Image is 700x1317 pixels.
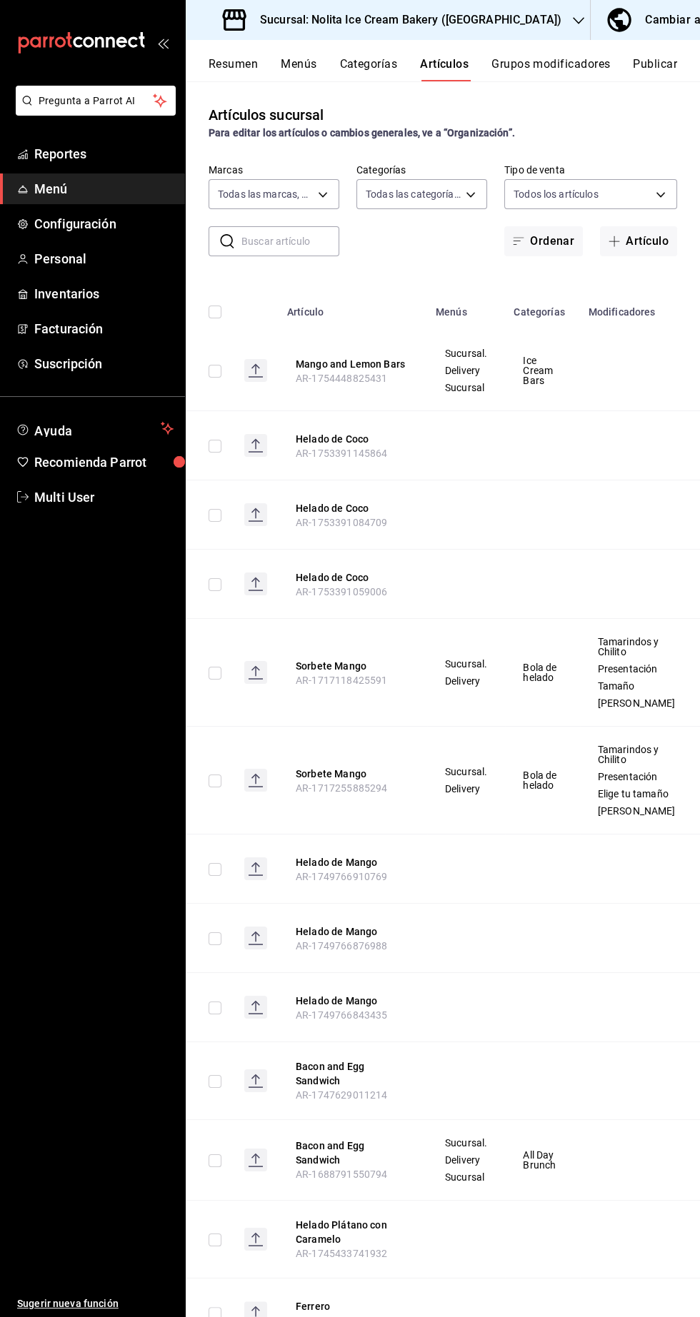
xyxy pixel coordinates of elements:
button: edit-product-location [296,357,410,371]
span: Elige tu tamaño [598,789,676,799]
button: edit-product-location [296,501,410,515]
label: Categorías [356,165,487,175]
button: Menús [281,57,316,81]
span: AR-1745433741932 [296,1248,387,1259]
span: AR-1749766843435 [296,1009,387,1021]
span: Sugerir nueva función [17,1296,174,1311]
span: [PERSON_NAME] [598,698,676,708]
button: Pregunta a Parrot AI [16,86,176,116]
button: Publicar [633,57,677,81]
span: AR-1753391145864 [296,448,387,459]
a: Pregunta a Parrot AI [10,104,176,118]
span: Sucursal. [445,1138,487,1148]
label: Tipo de venta [504,165,677,175]
button: edit-product-location [296,994,410,1008]
strong: Para editar los artículos o cambios generales, ve a “Organización”. [209,127,515,138]
span: Pregunta a Parrot AI [39,94,154,109]
span: Ice Cream Bars [523,355,561,385]
span: Sucursal [445,1172,487,1182]
span: Todas las marcas, Sin marca [218,187,313,201]
span: Inventarios [34,284,174,303]
span: Tamaño [598,681,676,691]
button: edit-product-location [296,1299,410,1313]
button: edit-product-location [296,855,410,869]
label: Marcas [209,165,339,175]
span: Personal [34,249,174,268]
button: edit-product-location [296,432,410,446]
span: Reportes [34,144,174,163]
span: Facturación [34,319,174,338]
div: navigation tabs [209,57,700,81]
span: Sucursal [445,383,487,393]
button: edit-product-location [296,1059,410,1088]
span: Recomienda Parrot [34,453,174,472]
button: edit-product-location [296,570,410,585]
button: Artículos [420,57,469,81]
button: open_drawer_menu [157,37,169,49]
span: Bola de helado [523,770,561,790]
span: Sucursal. [445,659,487,669]
button: Grupos modificadores [491,57,610,81]
span: Ayuda [34,420,155,437]
button: edit-product-location [296,767,410,781]
span: AR-1749766876988 [296,940,387,952]
span: AR-1717255885294 [296,782,387,794]
th: Menús [427,285,505,330]
h3: Sucursal: Nolita Ice Cream Bakery ([GEOGRAPHIC_DATA]) [249,11,561,29]
span: AR-1717118425591 [296,675,387,686]
span: Delivery [445,784,487,794]
span: Menú [34,179,174,198]
span: Sucursal. [445,348,487,358]
span: Tamarindos y Chilito [598,745,676,765]
span: AR-1753391084709 [296,517,387,528]
span: [PERSON_NAME] [598,806,676,816]
span: Configuración [34,214,174,233]
span: Presentación [598,772,676,782]
span: AR-1688791550794 [296,1169,387,1180]
span: Todas las categorías, Sin categoría [366,187,461,201]
div: Artículos sucursal [209,104,324,126]
span: Multi User [34,488,174,507]
button: edit-product-location [296,1218,410,1246]
span: Tamarindos y Chilito [598,637,676,657]
th: Modificadores [580,285,694,330]
th: Categorías [505,285,579,330]
span: Suscripción [34,354,174,373]
span: Delivery [445,365,487,375]
span: AR-1754448825431 [296,373,387,384]
button: Resumen [209,57,258,81]
span: AR-1749766910769 [296,871,387,882]
button: edit-product-location [296,924,410,939]
button: edit-product-location [296,1139,410,1167]
input: Buscar artículo [241,227,339,256]
button: edit-product-location [296,659,410,673]
span: All Day Brunch [523,1150,561,1170]
th: Artículo [279,285,427,330]
span: AR-1747629011214 [296,1089,387,1101]
span: Bola de helado [523,662,561,682]
button: Artículo [600,226,677,256]
span: AR-1753391059006 [296,586,387,597]
span: Sucursal. [445,767,487,777]
span: Delivery [445,676,487,686]
span: Presentación [598,664,676,674]
button: Categorías [340,57,398,81]
span: Delivery [445,1155,487,1165]
span: Todos los artículos [514,187,599,201]
button: Ordenar [504,226,583,256]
